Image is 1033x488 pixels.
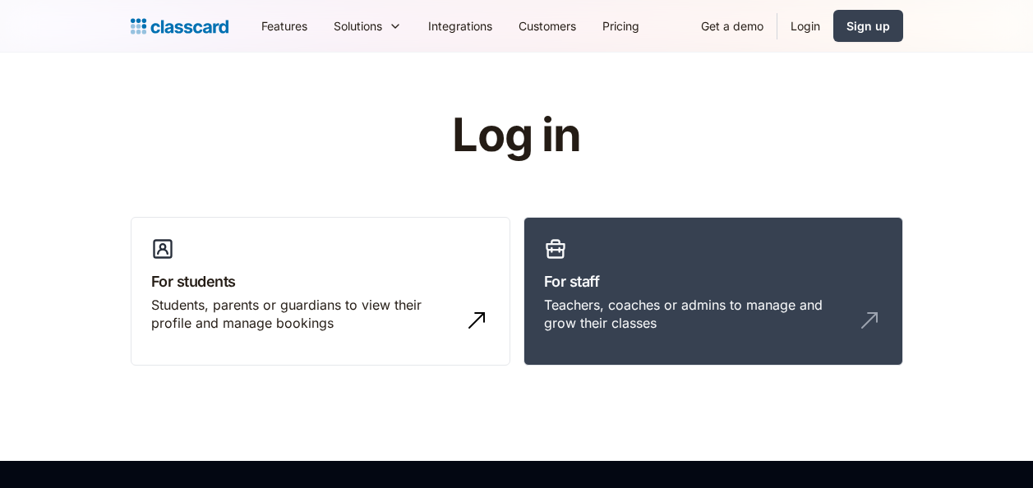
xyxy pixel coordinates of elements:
[523,217,903,366] a: For staffTeachers, coaches or admins to manage and grow their classes
[321,7,415,44] div: Solutions
[589,7,653,44] a: Pricing
[505,7,589,44] a: Customers
[248,7,321,44] a: Features
[544,270,883,292] h3: For staff
[688,7,777,44] a: Get a demo
[777,7,833,44] a: Login
[256,110,777,161] h1: Log in
[544,296,850,333] div: Teachers, coaches or admins to manage and grow their classes
[131,15,228,38] a: home
[151,270,490,292] h3: For students
[151,296,457,333] div: Students, parents or guardians to view their profile and manage bookings
[833,10,903,42] a: Sign up
[846,17,890,35] div: Sign up
[131,217,510,366] a: For studentsStudents, parents or guardians to view their profile and manage bookings
[415,7,505,44] a: Integrations
[334,17,382,35] div: Solutions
